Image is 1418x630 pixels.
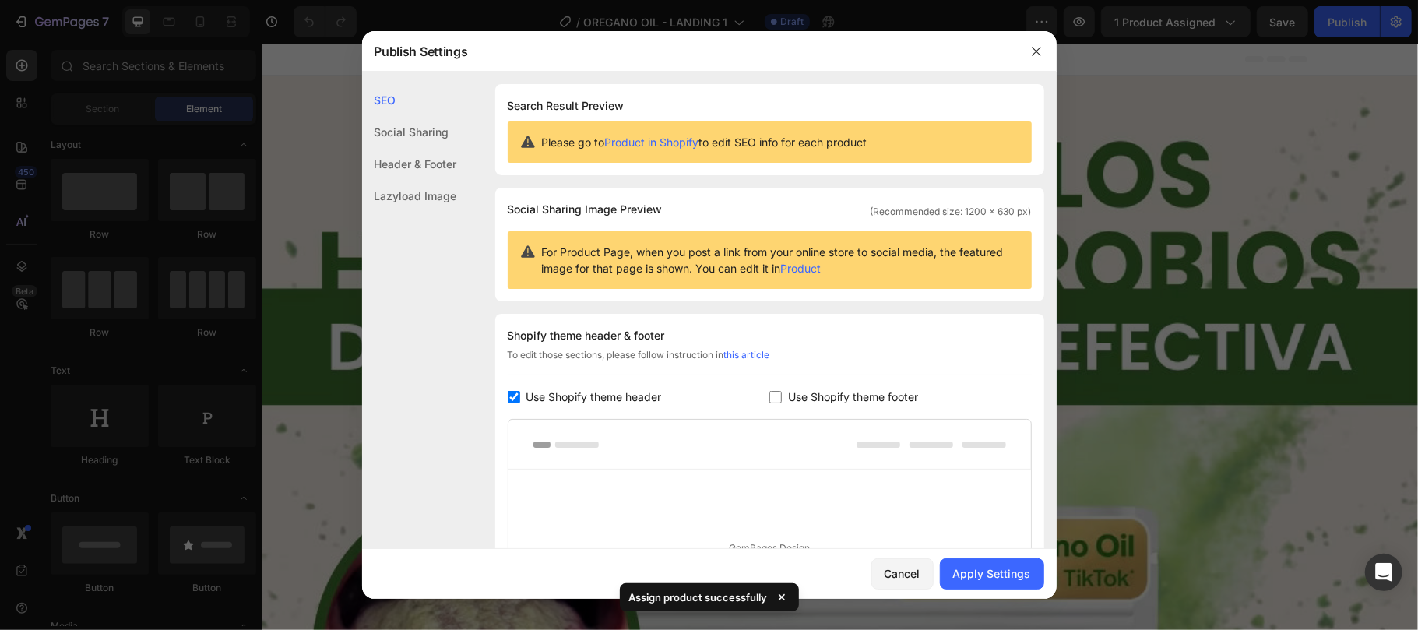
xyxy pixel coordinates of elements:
span: For Product Page, when you post a link from your online store to social media, the featured image... [542,244,1019,276]
div: Shopify theme header & footer [508,326,1032,345]
a: this article [724,349,770,361]
span: Use Shopify theme footer [788,388,918,407]
button: Apply Settings [940,558,1044,590]
div: Lazyload Image [362,180,457,212]
div: Header & Footer [362,148,457,180]
span: Use Shopify theme header [526,388,662,407]
div: Publish Settings [362,31,1016,72]
p: Assign product successfully [629,590,768,605]
span: (Recommended size: 1200 x 630 px) [871,205,1032,219]
span: Social Sharing Image Preview [508,200,663,219]
a: Product [781,262,822,275]
div: Social Sharing [362,116,457,148]
a: Product in Shopify [605,136,699,149]
div: GemPages Design [508,470,1031,626]
span: Please go to to edit SEO info for each product [542,134,867,150]
div: Open Intercom Messenger [1365,554,1402,591]
div: To edit those sections, please follow instruction in [508,348,1032,375]
button: Cancel [871,558,934,590]
h1: Search Result Preview [508,97,1032,115]
div: SEO [362,84,457,116]
div: Cancel [885,565,920,582]
div: Apply Settings [953,565,1031,582]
